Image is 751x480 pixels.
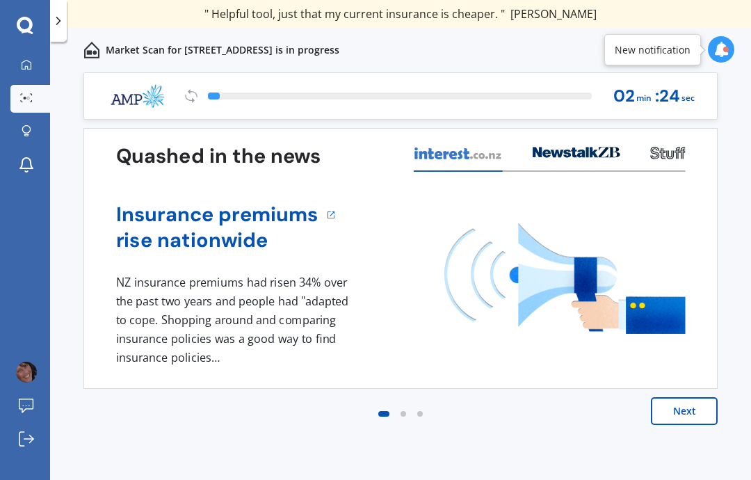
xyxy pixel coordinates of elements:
[651,397,718,425] button: Next
[116,227,318,253] a: rise nationwide
[116,202,318,227] a: Insurance premiums
[615,43,691,57] div: New notification
[83,42,100,58] img: home-and-contents.b802091223b8502ef2dd.svg
[444,223,686,334] img: media image
[613,87,635,106] span: 02
[636,89,652,108] span: min
[106,43,339,57] p: Market Scan for [STREET_ADDRESS] is in progress
[116,273,354,367] div: NZ insurance premiums had risen 34% over the past two years and people had "adapted to cope. Shop...
[655,87,680,106] span: : 24
[16,362,37,383] img: ACg8ocJXLd1oCccTD90l1hE9DfKxsdZpEWS6pPQCagY-IV-YgUMHT4Fx=s96-c
[681,89,695,108] span: sec
[116,144,321,170] h3: Quashed in the news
